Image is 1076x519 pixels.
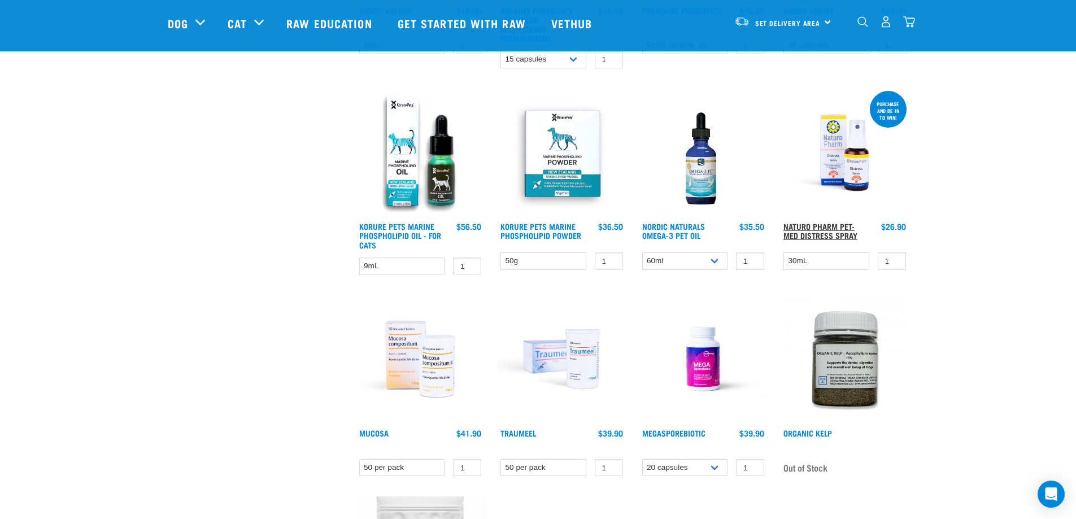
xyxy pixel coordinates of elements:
[356,295,485,423] img: RE Product Shoot 2023 Nov8652
[880,16,892,28] img: user.png
[739,222,764,231] div: $35.50
[781,89,909,217] img: RE Product Shoot 2023 Nov8635
[881,222,906,231] div: $26.90
[595,252,623,270] input: 1
[598,429,623,438] div: $39.90
[870,95,907,126] div: Purchase and be in to win!
[781,295,909,423] img: 10870
[228,15,247,32] a: Cat
[453,459,481,477] input: 1
[903,16,915,28] img: home-icon@2x.png
[595,51,623,68] input: 1
[498,295,626,423] img: RE Product Shoot 2023 Nov8644
[500,224,581,237] a: Korure Pets Marine Phospholipid Powder
[500,431,536,435] a: Traumeel
[456,222,481,231] div: $56.50
[642,431,705,435] a: MegaSporeBiotic
[598,222,623,231] div: $36.50
[356,89,485,217] img: Cat MP Oilsmaller 1024x1024
[734,16,750,27] img: van-moving.png
[275,1,386,46] a: Raw Education
[783,459,827,476] span: Out of Stock
[1038,481,1065,508] div: Open Intercom Messenger
[359,431,389,435] a: Mucosa
[168,15,188,32] a: Dog
[857,16,868,27] img: home-icon-1@2x.png
[639,89,768,217] img: Bottle Of 60ml Omega3 For Pets
[736,459,764,477] input: 1
[878,252,906,270] input: 1
[498,89,626,217] img: POWDER01 65ae0065 919d 4332 9357 5d1113de9ef1 1024x1024
[642,224,705,237] a: Nordic Naturals Omega-3 Pet Oil
[783,431,832,435] a: Organic Kelp
[453,258,481,275] input: 1
[540,1,607,46] a: Vethub
[736,252,764,270] input: 1
[595,459,623,477] input: 1
[386,1,540,46] a: Get started with Raw
[456,429,481,438] div: $41.90
[783,224,857,237] a: Naturo Pharm Pet-Med Distress Spray
[359,224,441,246] a: Korure Pets Marine Phospholipid Oil - for Cats
[739,429,764,438] div: $39.90
[755,21,821,25] span: Set Delivery Area
[639,295,768,423] img: Raw Essentials Mega Spore Biotic Probiotic For Dogs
